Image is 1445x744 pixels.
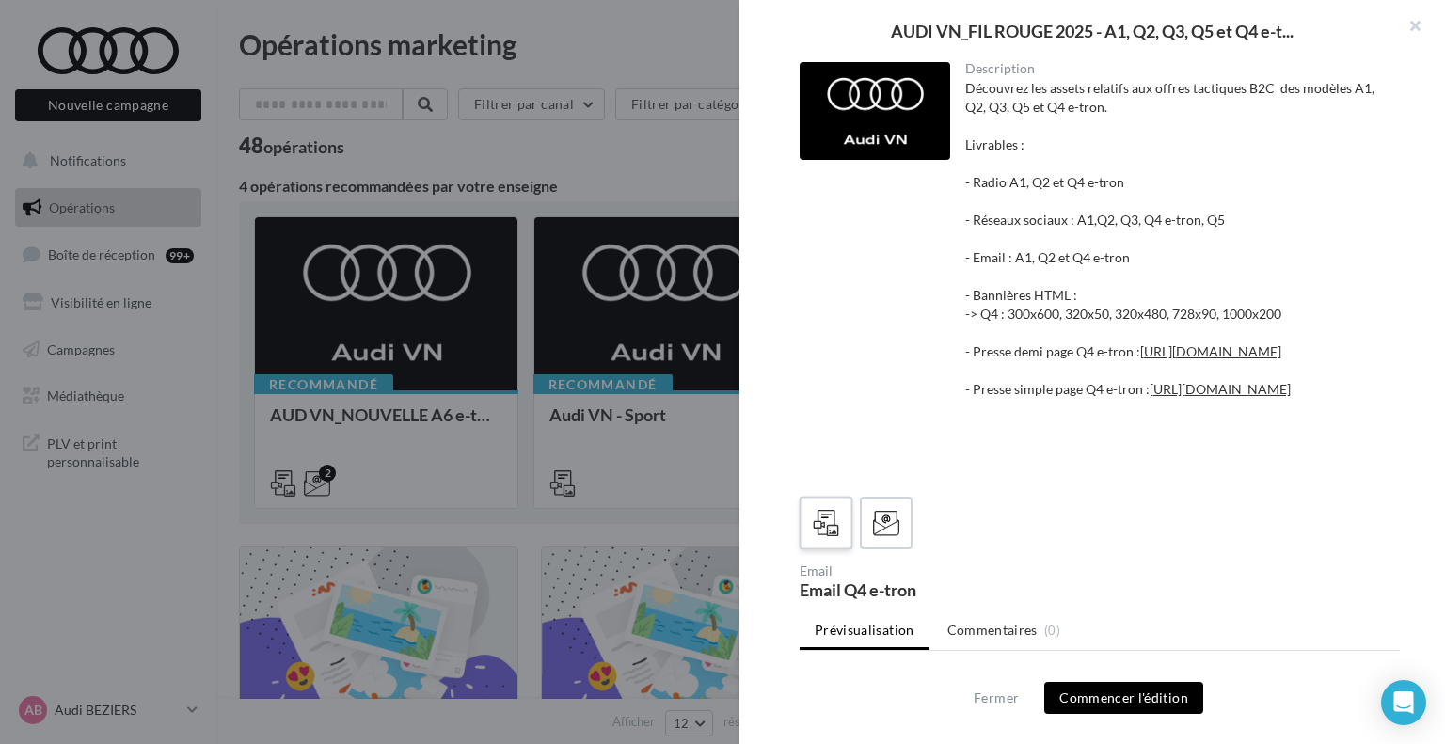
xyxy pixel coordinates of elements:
[800,564,1092,578] div: Email
[188,20,411,30] b: Découvrez l’Audi Q4 e-tron à partir de 390€/mois*.
[891,23,1294,40] span: AUDI VN_FIL ROUGE 2025 - A1, Q2, Q3, Q5 et Q4 e-t...
[1381,680,1426,725] div: Open Intercom Messenger
[966,687,1026,709] button: Fermer
[1140,343,1281,359] a: [URL][DOMAIN_NAME]
[800,581,1092,598] div: Email Q4 e-tron
[965,79,1386,474] div: Découvrez les assets relatifs aux offres tactiques B2C des modèles A1, Q2, Q3, Q5 et Q4 e-tron. L...
[947,621,1038,640] span: Commentaires
[1044,682,1203,714] button: Commencer l'édition
[965,62,1386,75] div: Description
[374,32,420,42] a: cliquez-ici
[181,32,421,42] font: Pour voir une version en ligne de cet email,
[1044,623,1060,638] span: (0)
[1150,381,1291,397] a: [URL][DOMAIN_NAME]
